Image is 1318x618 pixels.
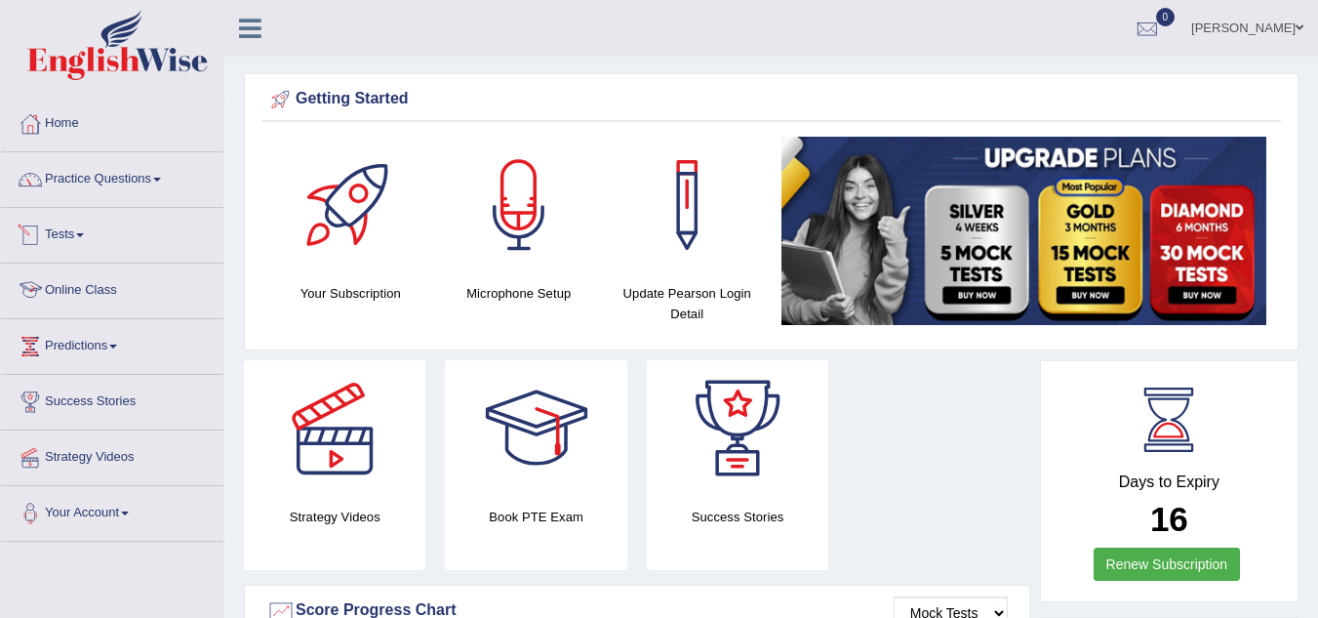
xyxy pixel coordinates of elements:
[1150,500,1188,538] b: 16
[276,283,425,304] h4: Your Subscription
[613,283,762,324] h4: Update Pearson Login Detail
[781,137,1267,325] img: small5.jpg
[445,283,594,304] h4: Microphone Setup
[1062,474,1276,491] h4: Days to Expiry
[445,507,626,527] h4: Book PTE Exam
[1,431,223,479] a: Strategy Videos
[266,85,1276,114] div: Getting Started
[1,264,223,312] a: Online Class
[1,375,223,424] a: Success Stories
[1094,548,1241,581] a: Renew Subscription
[1,319,223,368] a: Predictions
[1,208,223,257] a: Tests
[1,152,223,201] a: Practice Questions
[1156,8,1176,26] span: 0
[1,486,223,535] a: Your Account
[244,507,425,527] h4: Strategy Videos
[1,97,223,145] a: Home
[647,507,828,527] h4: Success Stories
